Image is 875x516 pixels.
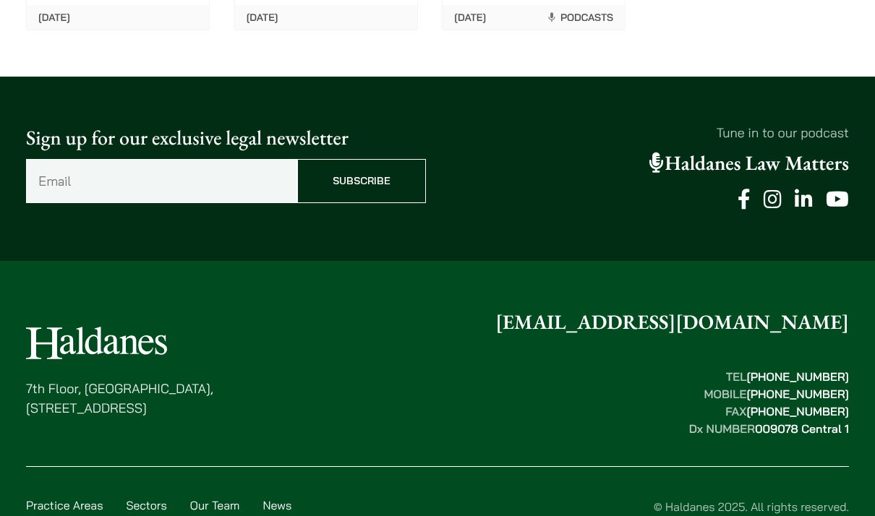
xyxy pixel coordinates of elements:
a: Haldanes Law Matters [649,150,849,176]
mark: [PHONE_NUMBER] [746,369,849,384]
a: Sectors [126,498,166,512]
span: Podcasts [546,11,613,24]
p: Sign up for our exclusive legal newsletter [26,123,426,153]
p: 7th Floor, [GEOGRAPHIC_DATA], [STREET_ADDRESS] [26,379,213,418]
mark: 009078 Central 1 [755,421,849,436]
strong: TEL MOBILE FAX Dx NUMBER [689,369,849,436]
a: [EMAIL_ADDRESS][DOMAIN_NAME] [495,309,849,335]
a: Our Team [190,498,240,512]
mark: [PHONE_NUMBER] [746,404,849,418]
a: Practice Areas [26,498,103,512]
time: [DATE] [38,11,70,24]
time: [DATE] [454,11,486,24]
input: Subscribe [297,159,426,203]
a: News [262,498,291,512]
mark: [PHONE_NUMBER] [746,387,849,401]
p: Tune in to our podcast [449,123,849,142]
time: [DATE] [247,11,278,24]
img: Logo of Haldanes [26,327,167,359]
input: Email [26,159,297,203]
